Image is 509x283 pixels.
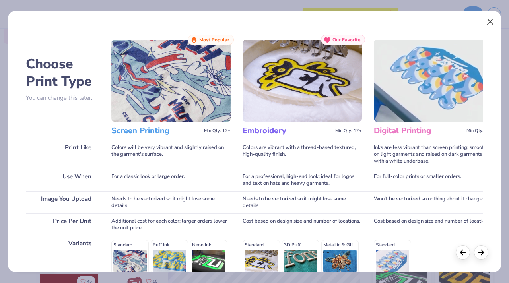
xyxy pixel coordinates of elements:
[374,40,493,122] img: Digital Printing
[335,128,362,134] span: Min Qty: 12+
[374,140,493,169] div: Inks are less vibrant than screen printing; smooth on light garments and raised on dark garments ...
[374,191,493,213] div: Won't be vectorized so nothing about it changes
[111,140,231,169] div: Colors will be very vibrant and slightly raised on the garment's surface.
[332,37,361,43] span: Our Favorite
[243,40,362,122] img: Embroidery
[111,40,231,122] img: Screen Printing
[374,126,463,136] h3: Digital Printing
[111,126,201,136] h3: Screen Printing
[243,126,332,136] h3: Embroidery
[243,169,362,191] div: For a professional, high-end look; ideal for logos and text on hats and heavy garments.
[111,213,231,236] div: Additional cost for each color; larger orders lower the unit price.
[26,55,99,90] h2: Choose Print Type
[374,213,493,236] div: Cost based on design size and number of locations.
[243,213,362,236] div: Cost based on design size and number of locations.
[26,191,99,213] div: Image You Upload
[204,128,231,134] span: Min Qty: 12+
[374,169,493,191] div: For full-color prints or smaller orders.
[243,140,362,169] div: Colors are vibrant with a thread-based textured, high-quality finish.
[26,95,99,101] p: You can change this later.
[111,191,231,213] div: Needs to be vectorized so it might lose some details
[199,37,229,43] span: Most Popular
[26,213,99,236] div: Price Per Unit
[483,14,498,29] button: Close
[26,140,99,169] div: Print Like
[243,191,362,213] div: Needs to be vectorized so it might lose some details
[466,128,493,134] span: Min Qty: 12+
[111,169,231,191] div: For a classic look or large order.
[26,169,99,191] div: Use When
